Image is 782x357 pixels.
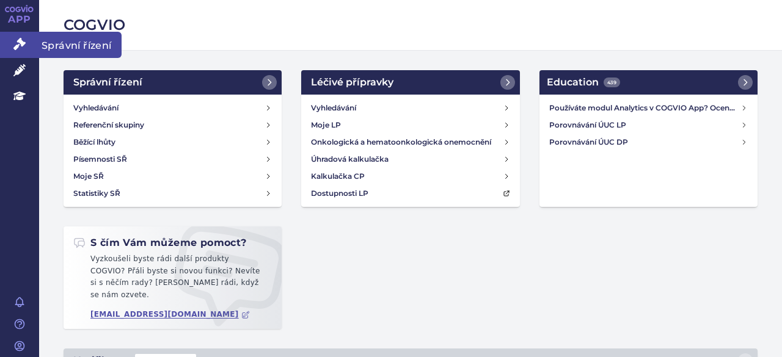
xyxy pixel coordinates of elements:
span: 439 [604,78,620,87]
a: Kalkulačka CP [306,168,514,185]
h4: Vyhledávání [311,102,356,114]
h2: Léčivé přípravky [311,75,393,90]
a: Úhradová kalkulačka [306,151,514,168]
a: Dostupnosti LP [306,185,514,202]
a: Porovnávání ÚUC DP [544,134,753,151]
h2: Education [547,75,620,90]
h4: Používáte modul Analytics v COGVIO App? Oceníme Vaši zpětnou vazbu! [549,102,741,114]
a: Moje LP [306,117,514,134]
a: Běžící lhůty [68,134,277,151]
h2: COGVIO [64,15,758,35]
a: Písemnosti SŘ [68,151,277,168]
a: [EMAIL_ADDRESS][DOMAIN_NAME] [90,310,250,319]
a: Onkologická a hematoonkologická onemocnění [306,134,514,151]
h4: Porovnávání ÚUC DP [549,136,741,148]
h4: Kalkulačka CP [311,170,365,182]
a: Education439 [539,70,758,95]
h4: Moje LP [311,119,341,131]
h4: Úhradová kalkulačka [311,153,389,165]
a: Správní řízení [64,70,282,95]
h4: Běžící lhůty [73,136,115,148]
h4: Statistiky SŘ [73,187,120,200]
a: Statistiky SŘ [68,185,277,202]
h4: Referenční skupiny [73,119,144,131]
a: Moje SŘ [68,168,277,185]
p: Vyzkoušeli byste rádi další produkty COGVIO? Přáli byste si novou funkci? Nevíte si s něčím rady?... [73,253,272,306]
h4: Dostupnosti LP [311,187,368,200]
a: Používáte modul Analytics v COGVIO App? Oceníme Vaši zpětnou vazbu! [544,99,753,117]
a: Vyhledávání [68,99,277,117]
h2: Správní řízení [73,75,142,90]
h4: Porovnávání ÚUC LP [549,119,741,131]
h4: Moje SŘ [73,170,104,182]
h2: S čím Vám můžeme pomoct? [73,236,247,250]
span: Správní řízení [39,32,122,57]
a: Vyhledávání [306,99,514,117]
h4: Vyhledávání [73,102,119,114]
a: Léčivé přípravky [301,70,519,95]
h4: Onkologická a hematoonkologická onemocnění [311,136,491,148]
a: Porovnávání ÚUC LP [544,117,753,134]
h4: Písemnosti SŘ [73,153,127,165]
a: Referenční skupiny [68,117,277,134]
